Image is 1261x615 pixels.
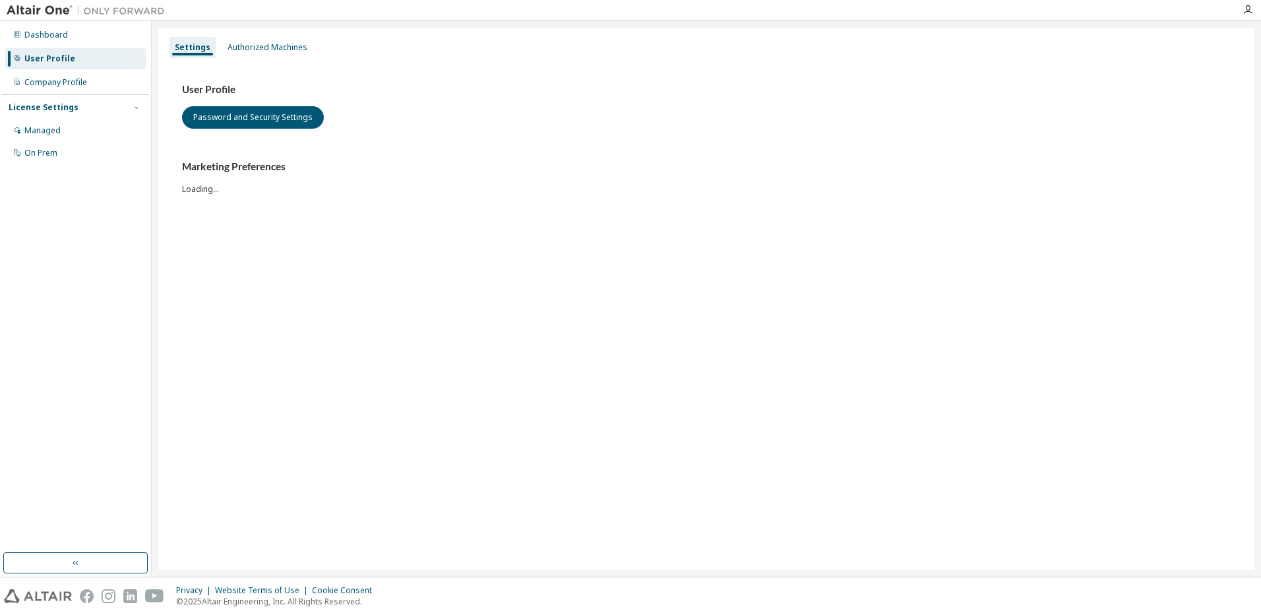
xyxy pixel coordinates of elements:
div: Website Terms of Use [215,585,312,596]
img: altair_logo.svg [4,589,72,603]
div: Loading... [182,160,1231,194]
div: Company Profile [24,77,87,88]
div: Authorized Machines [228,42,307,53]
img: youtube.svg [145,589,164,603]
div: Cookie Consent [312,585,380,596]
div: User Profile [24,53,75,64]
div: Settings [175,42,210,53]
div: Dashboard [24,30,68,40]
h3: User Profile [182,83,1231,96]
img: facebook.svg [80,589,94,603]
div: Privacy [176,585,215,596]
h3: Marketing Preferences [182,160,1231,174]
img: instagram.svg [102,589,115,603]
div: On Prem [24,148,57,158]
button: Password and Security Settings [182,106,324,129]
img: linkedin.svg [123,589,137,603]
img: Altair One [7,4,171,17]
p: © 2025 Altair Engineering, Inc. All Rights Reserved. [176,596,380,607]
div: License Settings [9,102,78,113]
div: Managed [24,125,61,136]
